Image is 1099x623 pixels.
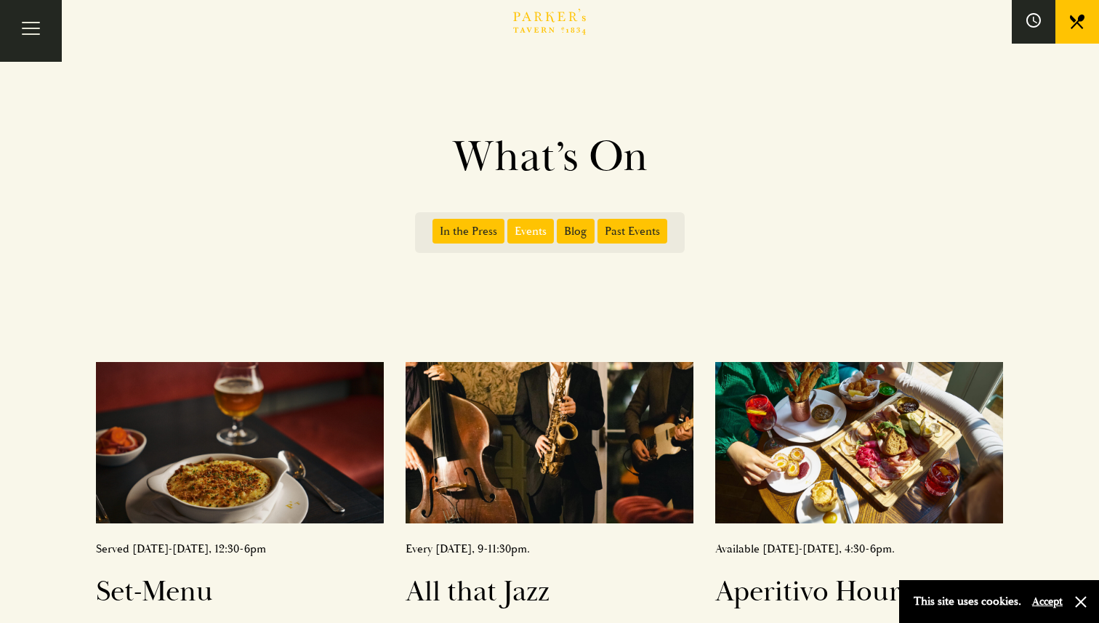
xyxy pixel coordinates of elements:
[715,574,1003,609] h2: Aperitivo Hour
[715,539,1003,560] p: Available [DATE]-[DATE], 4:30-6pm.
[96,539,384,560] p: Served [DATE]-[DATE], 12:30-6pm
[1074,595,1088,609] button: Close and accept
[557,219,595,244] span: Blog
[135,131,964,183] h1: What’s On
[1032,595,1063,608] button: Accept
[406,574,693,609] h2: All that Jazz
[914,591,1021,612] p: This site uses cookies.
[432,219,504,244] span: In the Press
[507,219,554,244] span: Events
[597,219,667,244] span: Past Events
[96,574,384,609] h2: Set-Menu
[406,539,693,560] p: Every [DATE], 9-11:30pm.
